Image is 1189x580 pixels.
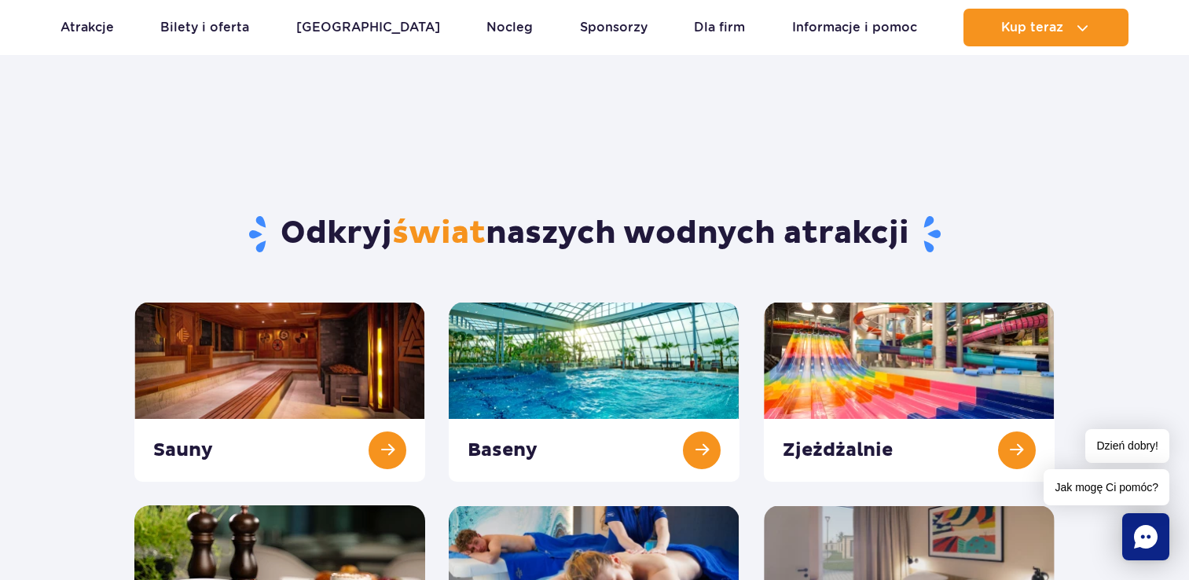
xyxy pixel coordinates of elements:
a: Nocleg [486,9,533,46]
a: Sponsorzy [580,9,648,46]
a: Atrakcje [61,9,114,46]
a: [GEOGRAPHIC_DATA] [296,9,440,46]
span: Dzień dobry! [1085,429,1169,463]
a: Bilety i oferta [160,9,249,46]
h1: Odkryj naszych wodnych atrakcji [134,214,1055,255]
span: Kup teraz [1001,20,1063,35]
div: Chat [1122,513,1169,560]
button: Kup teraz [963,9,1128,46]
a: Dla firm [694,9,745,46]
span: Jak mogę Ci pomóc? [1044,469,1169,505]
a: Informacje i pomoc [792,9,917,46]
span: świat [392,214,486,253]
